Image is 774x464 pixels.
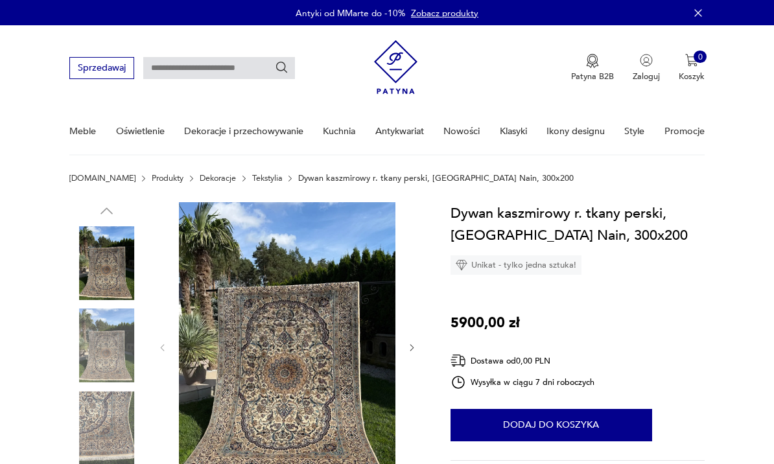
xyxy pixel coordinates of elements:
h1: Dywan kaszmirowy r. tkany perski, [GEOGRAPHIC_DATA] Nain, 300x200 [451,202,705,246]
button: Zaloguj [633,54,660,82]
button: Dodaj do koszyka [451,409,652,441]
div: Wysyłka w ciągu 7 dni roboczych [451,375,594,390]
a: Antykwariat [375,109,424,154]
a: Oświetlenie [116,109,165,154]
a: Kuchnia [323,109,355,154]
img: Ikona dostawy [451,353,466,369]
button: Sprzedawaj [69,57,134,78]
p: 5900,00 zł [451,312,520,334]
a: Zobacz produkty [411,7,478,19]
img: Ikona diamentu [456,259,467,271]
p: Zaloguj [633,71,660,82]
div: Dostawa od 0,00 PLN [451,353,594,369]
button: Szukaj [275,61,289,75]
img: Ikona medalu [586,54,599,68]
p: Koszyk [679,71,705,82]
a: Promocje [664,109,705,154]
p: Antyki od MMarte do -10% [296,7,405,19]
p: Patyna B2B [571,71,614,82]
a: Tekstylia [252,174,283,183]
a: Nowości [443,109,480,154]
img: Zdjęcie produktu Dywan kaszmirowy r. tkany perski, Iran Nain, 300x200 [69,226,143,300]
a: Style [624,109,644,154]
a: Ikona medaluPatyna B2B [571,54,614,82]
a: Meble [69,109,96,154]
div: 0 [694,51,707,64]
button: 0Koszyk [679,54,705,82]
button: Patyna B2B [571,54,614,82]
a: Produkty [152,174,183,183]
a: Dekoracje [200,174,236,183]
img: Zdjęcie produktu Dywan kaszmirowy r. tkany perski, Iran Nain, 300x200 [69,308,143,382]
p: Dywan kaszmirowy r. tkany perski, [GEOGRAPHIC_DATA] Nain, 300x200 [298,174,574,183]
img: Ikonka użytkownika [640,54,653,67]
a: Ikony designu [546,109,605,154]
div: Unikat - tylko jedna sztuka! [451,255,581,275]
a: Klasyki [500,109,527,154]
a: Sprzedawaj [69,65,134,73]
img: Ikona koszyka [685,54,698,67]
a: [DOMAIN_NAME] [69,174,135,183]
img: Patyna - sklep z meblami i dekoracjami vintage [374,36,417,99]
a: Dekoracje i przechowywanie [184,109,303,154]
